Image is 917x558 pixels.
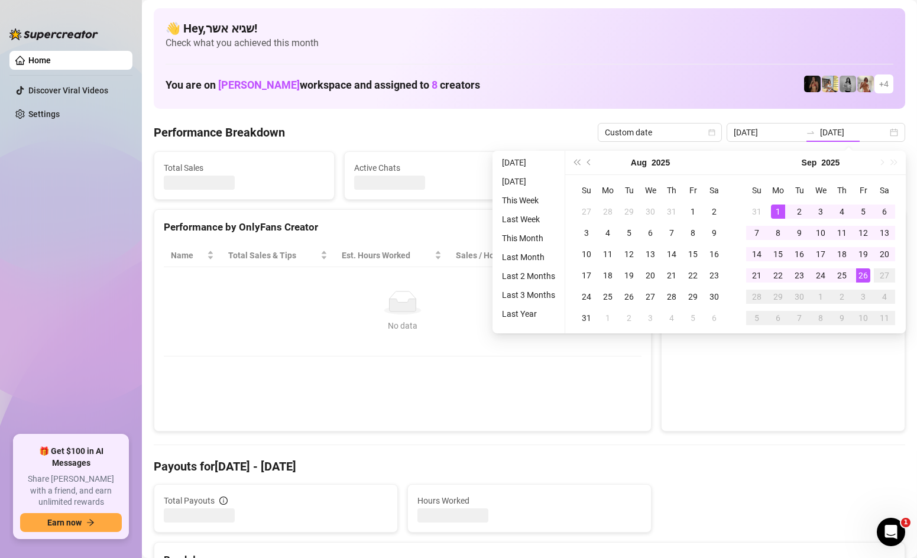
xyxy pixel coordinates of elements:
[164,494,215,507] span: Total Payouts
[708,129,715,136] span: calendar
[432,79,438,91] span: 8
[342,249,432,262] div: Est. Hours Worked
[535,244,641,267] th: Chat Conversion
[164,161,325,174] span: Total Sales
[171,249,205,262] span: Name
[734,126,801,139] input: Start date
[671,219,895,235] div: Sales by OnlyFans Creator
[879,77,889,90] span: + 4
[9,28,98,40] img: logo-BBDzfeDw.svg
[219,497,228,505] span: info-circle
[20,473,122,508] span: Share [PERSON_NAME] with a friend, and earn unlimited rewards
[354,161,515,174] span: Active Chats
[417,494,641,507] span: Hours Worked
[605,124,715,141] span: Custom date
[28,86,108,95] a: Discover Viral Videos
[28,56,51,65] a: Home
[47,518,82,527] span: Earn now
[221,244,335,267] th: Total Sales & Tips
[545,161,705,174] span: Messages Sent
[456,249,519,262] span: Sales / Hour
[166,37,893,50] span: Check what you achieved this month
[154,124,285,141] h4: Performance Breakdown
[449,244,535,267] th: Sales / Hour
[20,446,122,469] span: 🎁 Get $100 in AI Messages
[164,244,221,267] th: Name
[166,20,893,37] h4: 👋 Hey, שגיא אשר !
[28,109,60,119] a: Settings
[804,76,821,92] img: D
[901,518,910,527] span: 1
[820,126,887,139] input: End date
[86,518,95,527] span: arrow-right
[166,79,480,92] h1: You are on workspace and assigned to creators
[857,76,874,92] img: Green
[877,518,905,546] iframe: Intercom live chat
[822,76,838,92] img: Prinssesa4u
[20,513,122,532] button: Earn nowarrow-right
[806,128,815,137] span: swap-right
[164,219,641,235] div: Performance by OnlyFans Creator
[218,79,300,91] span: [PERSON_NAME]
[176,319,630,332] div: No data
[542,249,625,262] span: Chat Conversion
[154,458,905,475] h4: Payouts for [DATE] - [DATE]
[840,76,856,92] img: A
[228,249,318,262] span: Total Sales & Tips
[806,128,815,137] span: to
